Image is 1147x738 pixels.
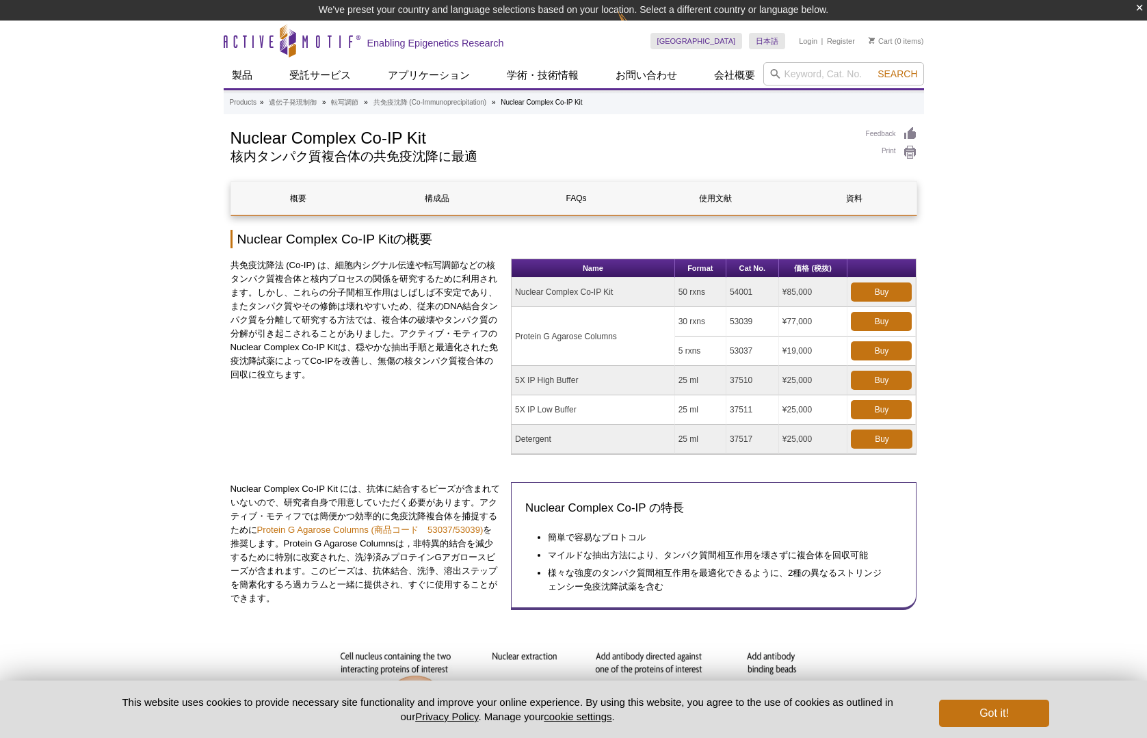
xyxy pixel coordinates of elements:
td: ¥19,000 [779,337,848,366]
td: 30 rxns [675,307,726,337]
li: » [492,98,496,106]
a: Feedback [866,127,917,142]
a: 遺伝子発現制御 [269,96,317,109]
td: 53039 [726,307,779,337]
a: 転写調節 [331,96,358,109]
li: » [322,98,326,106]
a: FAQs [509,182,644,215]
button: cookie settings [544,711,611,722]
td: Nuclear Complex Co-IP Kit [512,278,675,307]
td: ¥25,000 [779,366,848,395]
a: Login [799,36,817,46]
td: 25 ml [675,395,726,425]
a: 日本語 [749,33,785,49]
span: Search [878,68,917,79]
th: Format [675,259,726,278]
td: 54001 [726,278,779,307]
a: Buy [851,341,912,360]
a: Buy [851,282,912,302]
li: 簡単で容易なプロトコル [548,527,889,544]
td: ¥85,000 [779,278,848,307]
a: Privacy Policy [415,711,478,722]
li: 様々な強度のタンパク質間相互作用を最適化できるように、2種の異なるストリンジェンシー免疫沈降試薬を含む [548,562,889,594]
td: Protein G Agarose Columns [512,307,675,366]
a: 学術・技術情報 [499,62,587,88]
a: お問い合わせ [607,62,685,88]
a: 受託サービス [281,62,359,88]
td: 5X IP Low Buffer [512,395,675,425]
td: ¥77,000 [779,307,848,337]
a: 使用文献 [648,182,782,215]
td: 25 ml [675,366,726,395]
a: 共免疫沈降 (Co-Immunoprecipitation) [373,96,487,109]
a: Print [866,145,917,160]
a: Products [230,96,256,109]
a: 構成品 [370,182,505,215]
a: 概要 [231,182,366,215]
a: Register [827,36,855,46]
th: Cat No. [726,259,779,278]
p: Nuclear Complex Co-IP Kit には、抗体に結合するビーズが含まれていないので、研究者自身で用意していただく必要があります。アクティブ・モティフでは簡便かつ効率的に免疫沈降複... [230,482,501,605]
h3: Nuclear Complex Co-IP の特長 [525,500,902,516]
p: This website uses cookies to provide necessary site functionality and improve your online experie... [98,695,917,724]
td: ¥25,000 [779,425,848,454]
p: 共免疫沈降法 (Co-IP) は、細胞内シグナル伝達や転写調節などの核タンパク質複合体と核内プロセスの関係を研究するために利用されます。しかし、これらの分子間相互作用はしばしば不安定であり、また... [230,259,501,382]
h2: Enabling Epigenetics Research [367,37,504,49]
a: Protein G Agarose Columns (商品コード 53037/53039) [257,525,484,535]
a: 製品 [224,62,261,88]
a: Buy [851,312,912,331]
a: 会社概要 [706,62,763,88]
input: Keyword, Cat. No. [763,62,924,85]
li: » [260,98,264,106]
a: 資料 [787,182,921,215]
th: Name [512,259,675,278]
td: 37510 [726,366,779,395]
a: Buy [851,371,912,390]
td: ¥25,000 [779,395,848,425]
h2: Nuclear Complex Co-IP Kitの概要 [230,230,917,248]
td: 5X IP High Buffer [512,366,675,395]
li: マイルドな抽出方法により、タンパク質間相互作用を壊さずに複合体を回収可能 [548,544,889,562]
td: 50 rxns [675,278,726,307]
h1: Nuclear Complex Co-IP Kit [230,127,852,147]
button: Search [873,68,921,80]
a: [GEOGRAPHIC_DATA] [650,33,743,49]
td: 37511 [726,395,779,425]
li: » [364,98,368,106]
img: Change Here [618,10,654,42]
a: Cart [869,36,893,46]
td: 37517 [726,425,779,454]
td: 53037 [726,337,779,366]
td: 25 ml [675,425,726,454]
a: Buy [851,430,912,449]
th: 価格 (税抜) [779,259,848,278]
li: Nuclear Complex Co-IP Kit [501,98,582,106]
li: | [821,33,823,49]
img: Your Cart [869,37,875,44]
a: Buy [851,400,912,419]
td: Detergent [512,425,675,454]
h2: 核内タンパク質複合体の共免疫沈降に最適 [230,150,852,163]
button: Got it! [939,700,1049,727]
a: アプリケーション [380,62,478,88]
li: (0 items) [869,33,924,49]
td: 5 rxns [675,337,726,366]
